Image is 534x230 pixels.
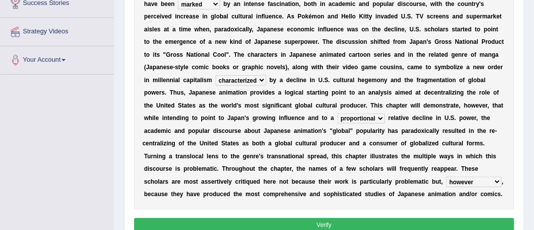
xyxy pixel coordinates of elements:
b: l [349,13,351,20]
b: é [308,13,312,20]
b: s [291,13,295,20]
b: d [394,13,398,20]
b: d [387,13,391,20]
b: r [184,13,186,20]
b: o [477,26,480,33]
b: e [148,13,151,20]
b: a [270,0,273,7]
b: o [216,13,220,20]
b: w [431,0,435,7]
b: y [249,26,252,33]
b: r [491,13,493,20]
b: s [446,26,449,33]
b: e [439,13,443,20]
b: n [334,26,337,33]
b: g [211,13,215,20]
b: m [183,26,188,33]
b: e [388,26,391,33]
b: e [156,13,160,20]
b: n [297,26,301,33]
b: e [158,38,162,45]
b: n [331,13,334,20]
b: t [153,38,155,45]
b: d [168,13,171,20]
b: e [422,0,426,7]
b: e [465,26,468,33]
b: a [267,26,270,33]
b: t [167,26,169,33]
b: e [287,26,291,33]
b: i [351,0,352,7]
b: a [148,0,151,7]
b: c [458,0,461,7]
b: s [258,0,261,7]
b: i [175,13,176,20]
b: c [276,0,280,7]
b: t [179,26,181,33]
b: e [188,26,191,33]
b: s [277,26,281,33]
a: Your Account [0,46,114,71]
b: t [455,26,457,33]
b: o [376,0,380,7]
b: h [374,26,378,33]
b: l [325,26,327,33]
b: o [301,26,305,33]
b: A [287,13,292,20]
b: e [451,0,455,7]
b: n [365,26,369,33]
b: i [435,0,437,7]
b: d [468,26,471,33]
b: n [177,13,180,20]
b: i [376,13,377,20]
b: t [496,26,498,33]
b: u [327,26,330,33]
b: l [153,26,154,33]
b: a [242,26,246,33]
b: e [342,0,346,7]
b: t [463,26,465,33]
b: a [248,13,251,20]
b: c [276,13,279,20]
b: t [437,0,439,7]
b: P [298,13,302,20]
b: n [377,13,381,20]
b: w [194,26,199,33]
b: l [215,13,216,20]
b: t [288,0,290,7]
b: u [265,13,269,20]
b: b [304,0,307,7]
b: c [428,26,431,33]
b: c [406,0,410,7]
b: d [334,13,338,20]
b: n [442,13,446,20]
b: t [475,26,477,33]
b: d [366,0,369,7]
b: ' [479,0,481,7]
b: e [165,38,168,45]
b: i [318,26,319,33]
b: a [389,0,392,7]
b: e [168,0,171,7]
b: T [416,13,419,20]
b: i [401,0,403,7]
b: o [409,0,413,7]
b: n [493,26,496,33]
b: i [237,26,239,33]
b: t [367,13,369,20]
b: e [477,13,480,20]
b: . [405,13,407,20]
b: c [352,0,356,7]
b: e [279,13,282,20]
b: r [434,13,436,20]
b: t [500,13,502,20]
b: c [391,26,394,33]
b: g [179,38,183,45]
b: r [392,0,394,7]
b: e [281,26,284,33]
b: c [337,26,341,33]
b: e [183,38,186,45]
b: n [272,13,276,20]
b: H [341,13,346,20]
b: i [202,13,204,20]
